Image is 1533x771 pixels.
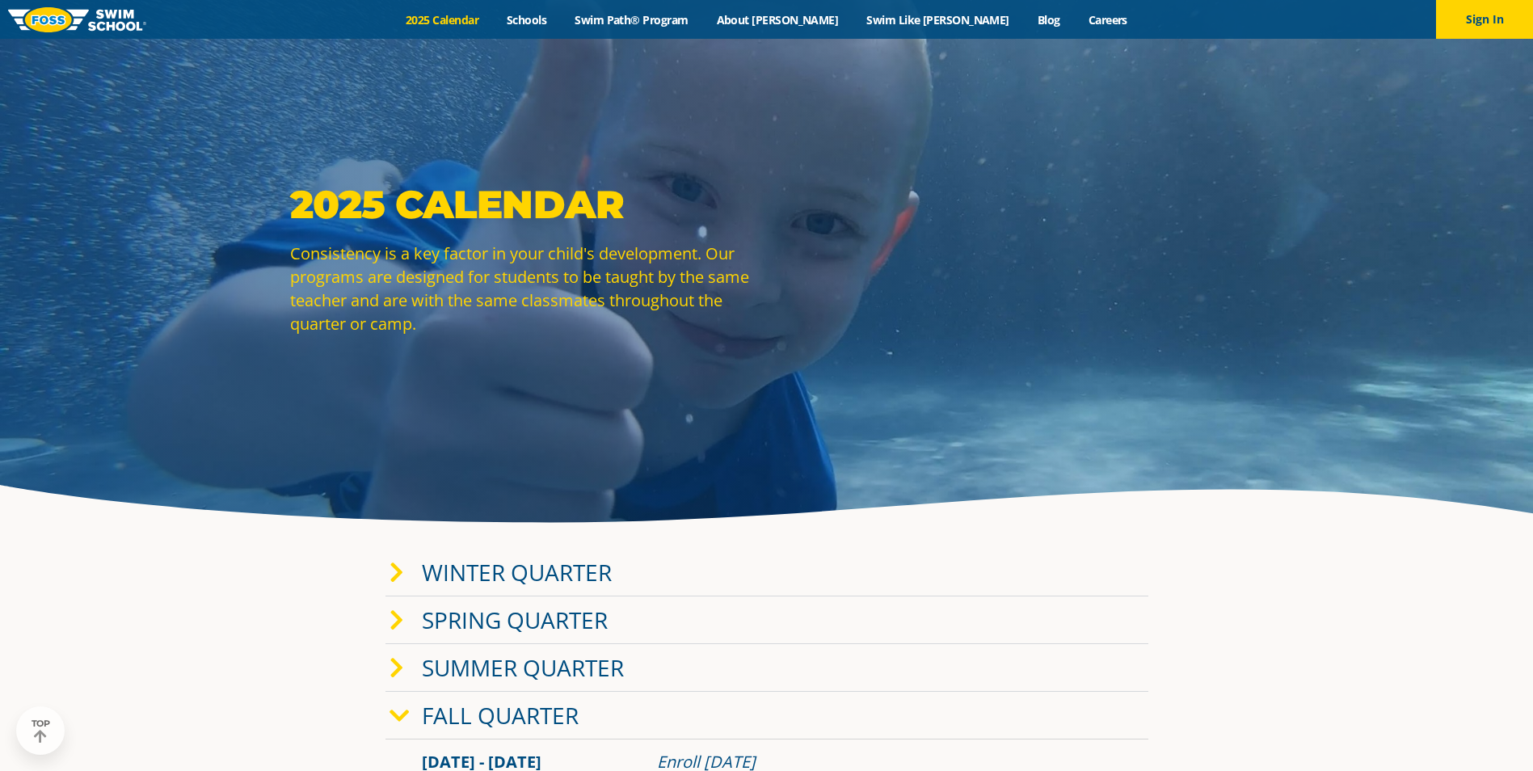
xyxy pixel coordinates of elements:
strong: 2025 Calendar [290,181,624,228]
a: 2025 Calendar [392,12,493,27]
a: Fall Quarter [422,700,579,731]
a: About [PERSON_NAME] [702,12,853,27]
a: Winter Quarter [422,557,612,588]
a: Blog [1023,12,1074,27]
p: Consistency is a key factor in your child's development. Our programs are designed for students t... [290,242,759,335]
a: Schools [493,12,561,27]
a: Spring Quarter [422,605,608,635]
a: Careers [1074,12,1141,27]
img: FOSS Swim School Logo [8,7,146,32]
a: Swim Path® Program [561,12,702,27]
div: TOP [32,718,50,744]
a: Summer Quarter [422,652,624,683]
a: Swim Like [PERSON_NAME] [853,12,1024,27]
